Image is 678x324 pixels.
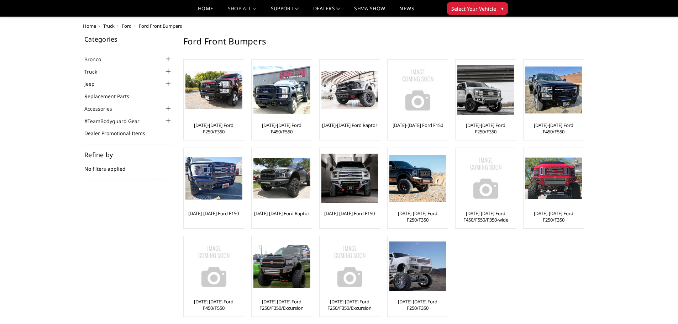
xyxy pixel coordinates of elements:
[185,298,242,311] a: [DATE]-[DATE] Ford F450/F550
[322,122,377,128] a: [DATE]-[DATE] Ford Raptor
[84,92,138,100] a: Replacement Parts
[271,6,299,16] a: Support
[393,122,443,128] a: [DATE]-[DATE] Ford F150
[447,2,508,15] button: Select Your Vehicle
[84,117,148,125] a: #TeamBodyguard Gear
[525,210,582,223] a: [DATE]-[DATE] Ford F250/F350
[457,122,514,135] a: [DATE]-[DATE] Ford F250/F350
[84,80,104,87] a: Jeep
[198,6,213,16] a: Home
[183,36,583,52] h1: Ford Front Bumpers
[103,23,115,29] a: Truck
[84,36,173,42] h5: Categories
[354,6,385,16] a: SEMA Show
[389,210,446,223] a: [DATE]-[DATE] Ford F250/F350
[84,129,154,137] a: Dealer Promotional Items
[84,105,121,112] a: Accessories
[457,150,514,207] img: No Image
[321,238,378,295] img: No Image
[254,210,309,217] a: [DATE]-[DATE] Ford Raptor
[84,68,106,75] a: Truck
[525,122,582,135] a: [DATE]-[DATE] Ford F450/F550
[253,298,310,311] a: [DATE]-[DATE] Ford F250/F350/Excursion
[321,298,378,311] a: [DATE]-[DATE] Ford F250/F350/Excursion
[389,298,446,311] a: [DATE]-[DATE] Ford F250/F350
[188,210,239,217] a: [DATE]-[DATE] Ford F150
[185,122,242,135] a: [DATE]-[DATE] Ford F250/F350
[84,152,173,158] h5: Refine by
[122,23,132,29] a: Ford
[185,238,242,295] img: No Image
[457,210,514,223] a: [DATE]-[DATE] Ford F450/F550/F350-wide
[228,6,257,16] a: shop all
[84,55,110,63] a: Bronco
[83,23,96,29] a: Home
[389,62,446,118] img: No Image
[501,5,504,12] span: ▾
[451,5,496,12] span: Select Your Vehicle
[84,152,173,180] div: No filters applied
[313,6,340,16] a: Dealers
[253,122,310,135] a: [DATE]-[DATE] Ford F450/F550
[399,6,414,16] a: News
[139,23,182,29] span: Ford Front Bumpers
[324,210,375,217] a: [DATE]-[DATE] Ford F150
